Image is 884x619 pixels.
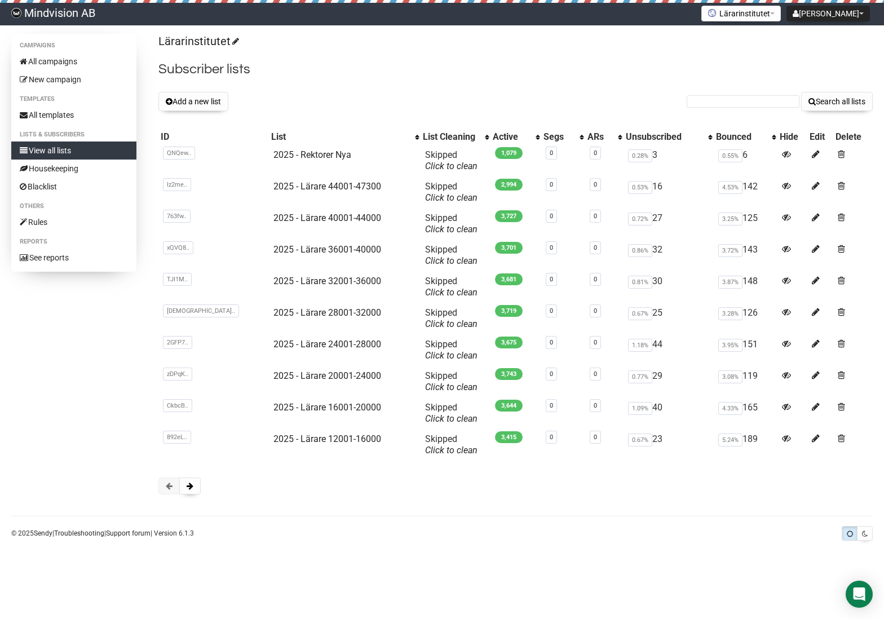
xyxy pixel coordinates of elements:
[718,402,742,415] span: 4.33%
[624,240,714,271] td: 32
[626,131,702,143] div: Unsubscribed
[714,397,777,429] td: 165
[11,527,194,540] p: © 2025 | | | Version 6.1.3
[273,402,381,413] a: 2025 - Lärare 16001-20000
[34,529,52,537] a: Sendy
[163,368,192,381] span: zDPqK..
[718,370,742,383] span: 3.08%
[425,319,478,329] a: Click to clean
[11,178,136,196] a: Blacklist
[54,529,104,537] a: Troubleshooting
[425,161,478,171] a: Click to clean
[594,149,597,157] a: 0
[11,52,136,70] a: All campaigns
[163,241,193,254] span: xQVQ8..
[495,147,523,159] span: 1,079
[594,181,597,188] a: 0
[490,129,541,145] th: Active: No sort applied, activate to apply an ascending sort
[714,145,777,176] td: 6
[550,339,553,346] a: 0
[624,397,714,429] td: 40
[718,244,742,257] span: 3.72%
[543,131,574,143] div: Segs
[11,200,136,213] li: Others
[421,129,490,145] th: List Cleaning: No sort applied, activate to apply an ascending sort
[846,581,873,608] div: Open Intercom Messenger
[273,434,381,444] a: 2025 - Lärare 12001-16000
[701,6,781,21] button: Lärarinstitutet
[833,129,873,145] th: Delete: No sort applied, sorting is disabled
[495,242,523,254] span: 3,701
[273,370,381,381] a: 2025 - Lärare 20001-24000
[718,339,742,352] span: 3.95%
[11,235,136,249] li: Reports
[594,213,597,220] a: 0
[425,307,478,329] span: Skipped
[714,129,777,145] th: Bounced: No sort applied, activate to apply an ascending sort
[425,213,478,235] span: Skipped
[273,213,381,223] a: 2025 - Lärare 40001-44000
[714,271,777,303] td: 148
[585,129,624,145] th: ARs: No sort applied, activate to apply an ascending sort
[718,276,742,289] span: 3.87%
[425,339,478,361] span: Skipped
[550,149,553,157] a: 0
[11,70,136,89] a: New campaign
[495,210,523,222] span: 3,727
[718,149,742,162] span: 0.55%
[594,339,597,346] a: 0
[425,149,478,171] span: Skipped
[11,213,136,231] a: Rules
[714,176,777,208] td: 142
[495,431,523,443] span: 3,415
[163,304,239,317] span: [DEMOGRAPHIC_DATA]..
[628,244,652,257] span: 0.86%
[425,192,478,203] a: Click to clean
[425,181,478,203] span: Skipped
[269,129,421,145] th: List: No sort applied, activate to apply an ascending sort
[158,92,228,111] button: Add a new list
[423,131,479,143] div: List Cleaning
[628,307,652,320] span: 0.67%
[624,429,714,461] td: 23
[594,434,597,441] a: 0
[163,210,191,223] span: 763fw..
[163,273,192,286] span: TJI1M..
[495,337,523,348] span: 3,675
[624,334,714,366] td: 44
[628,149,652,162] span: 0.28%
[425,445,478,456] a: Click to clean
[11,249,136,267] a: See reports
[624,145,714,176] td: 3
[718,181,742,194] span: 4.53%
[550,402,553,409] a: 0
[550,244,553,251] a: 0
[624,129,714,145] th: Unsubscribed: No sort applied, activate to apply an ascending sort
[273,339,381,350] a: 2025 - Lärare 24001-28000
[714,240,777,271] td: 143
[777,129,807,145] th: Hide: No sort applied, sorting is disabled
[628,434,652,446] span: 0.67%
[714,429,777,461] td: 189
[587,131,613,143] div: ARs
[425,224,478,235] a: Click to clean
[425,244,478,266] span: Skipped
[163,336,192,349] span: 2GFP7..
[718,213,742,226] span: 3.25%
[714,366,777,397] td: 119
[273,244,381,255] a: 2025 - Lärare 36001-40000
[550,181,553,188] a: 0
[495,368,523,380] span: 3,743
[161,131,267,143] div: ID
[801,92,873,111] button: Search all lists
[425,350,478,361] a: Click to clean
[780,131,805,143] div: Hide
[714,208,777,240] td: 125
[158,129,269,145] th: ID: No sort applied, sorting is disabled
[495,273,523,285] span: 3,681
[425,382,478,392] a: Click to clean
[628,339,652,352] span: 1.18%
[493,131,530,143] div: Active
[163,431,191,444] span: 892eL..
[495,305,523,317] span: 3,719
